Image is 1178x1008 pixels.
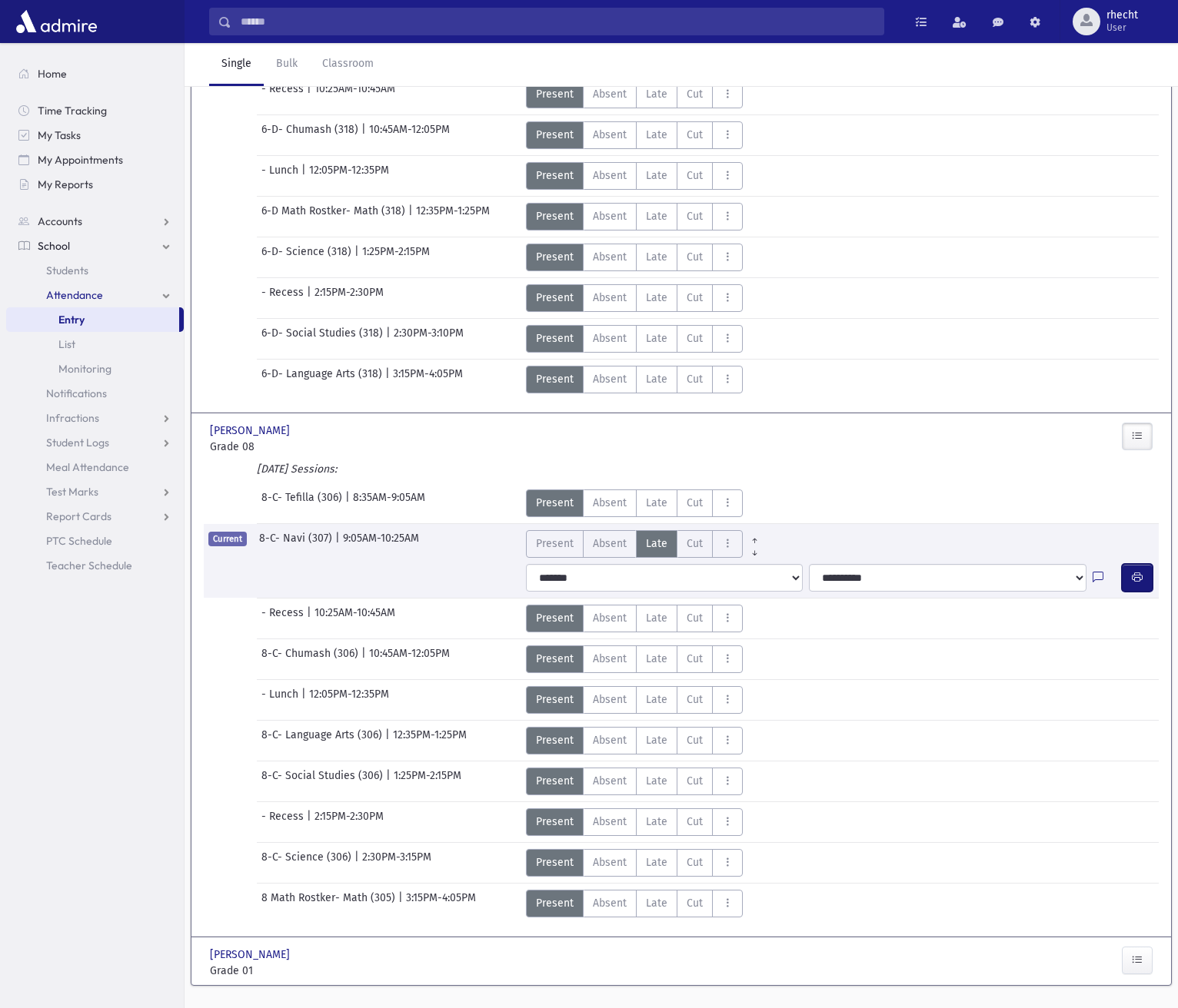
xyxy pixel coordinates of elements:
div: AttTypes [526,162,743,190]
span: Absent [593,330,627,346]
span: Infractions [46,411,99,425]
a: List [6,332,184,356]
span: Cut [687,773,703,789]
span: Cut [687,167,703,184]
span: | [354,244,362,271]
div: AttTypes [526,686,743,714]
span: Grade 01 [210,963,354,979]
span: [PERSON_NAME] [210,947,293,963]
img: AdmirePro [12,6,101,37]
span: - Recess [261,81,307,108]
a: Monitoring [6,356,184,381]
span: Late [646,167,667,184]
span: Cut [687,86,703,102]
span: 6-D Math Rostker- Math (318) [261,203,408,230]
span: | [354,849,362,877]
span: Present [536,732,574,748]
span: Late [646,86,667,102]
span: Cut [687,732,703,748]
a: Bulk [264,43,310,86]
span: | [307,605,314,632]
div: AttTypes [526,203,743,230]
span: School [38,239,70,253]
a: Notifications [6,381,184,406]
span: Absent [593,854,627,870]
span: - Lunch [261,162,301,190]
span: 8-C- Navi (307) [259,530,335,558]
div: AttTypes [526,81,743,108]
span: 12:05PM-12:35PM [309,686,389,714]
span: | [361,121,369,149]
span: Absent [593,732,627,748]
span: Cut [687,371,703,387]
div: AttTypes [526,284,743,312]
span: Report Cards [46,509,111,523]
span: Test Marks [46,485,98,499]
span: Present [536,610,574,626]
span: Absent [593,208,627,224]
span: 6-D- Science (318) [261,244,354,271]
span: My Reports [38,177,93,191]
span: 8 Math Rostker- Math (305) [261,890,398,917]
span: Present [536,371,574,387]
span: Absent [593,691,627,708]
span: Present [536,86,574,102]
div: AttTypes [526,244,743,271]
div: AttTypes [526,645,743,673]
span: Absent [593,249,627,265]
div: AttTypes [526,489,743,517]
span: 3:15PM-4:05PM [406,890,476,917]
span: Time Tracking [38,104,107,118]
span: | [361,645,369,673]
span: Absent [593,167,627,184]
span: Late [646,651,667,667]
a: Home [6,61,184,86]
div: AttTypes [526,605,743,632]
span: | [345,489,353,517]
span: Teacher Schedule [46,559,132,572]
span: 8-C- Tefilla (306) [261,489,345,517]
a: Students [6,258,184,283]
span: 2:15PM-2:30PM [314,284,384,312]
span: | [386,325,394,353]
div: AttTypes [526,849,743,877]
span: Late [646,854,667,870]
span: Notifications [46,386,107,400]
i: [DATE] Sessions: [257,463,337,476]
span: Absent [593,371,627,387]
span: Cut [687,330,703,346]
span: 3:15PM-4:05PM [393,366,463,393]
span: 8:35AM-9:05AM [353,489,425,517]
span: Cut [687,854,703,870]
span: 1:25PM-2:15PM [394,768,461,795]
span: 2:15PM-2:30PM [314,808,384,836]
span: Students [46,264,88,277]
span: Late [646,371,667,387]
div: AttTypes [526,768,743,795]
span: Cut [687,691,703,708]
span: Late [646,290,667,306]
span: Present [536,208,574,224]
span: 8-C- Chumash (306) [261,645,361,673]
a: All Later [743,542,767,555]
span: Accounts [38,214,82,228]
span: My Tasks [38,128,81,142]
span: Absent [593,495,627,511]
span: Late [646,895,667,911]
span: | [307,808,314,836]
a: My Appointments [6,148,184,172]
span: | [307,284,314,312]
span: My Appointments [38,153,123,167]
span: Absent [593,773,627,789]
span: Late [646,495,667,511]
span: Absent [593,86,627,102]
span: Cut [687,814,703,830]
span: Present [536,167,574,184]
span: | [398,890,406,917]
a: Single [209,43,264,86]
a: My Reports [6,172,184,197]
span: 8-C- Science (306) [261,849,354,877]
span: Cut [687,895,703,911]
div: AttTypes [526,890,743,917]
span: rhecht [1106,9,1138,22]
